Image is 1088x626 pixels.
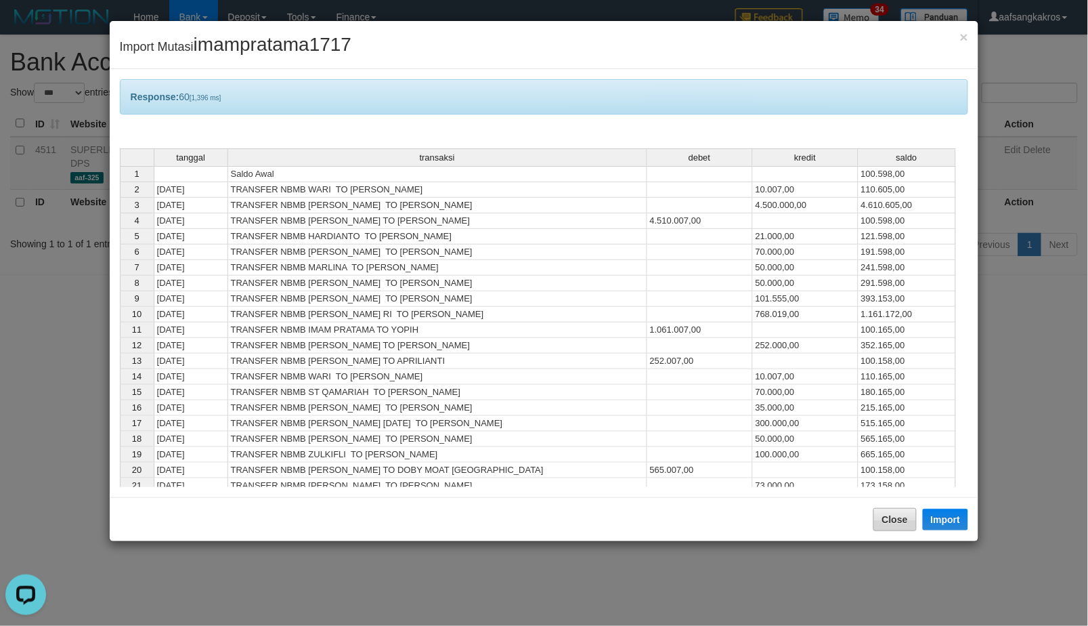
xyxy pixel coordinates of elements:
button: Close [873,508,917,531]
td: TRANSFER NBMB [PERSON_NAME] RI TO [PERSON_NAME] [228,307,647,322]
td: 300.000,00 [753,416,858,432]
td: TRANSFER NBMB [PERSON_NAME] [DATE] TO [PERSON_NAME] [228,416,647,432]
span: transaksi [420,153,455,163]
td: [DATE] [154,322,228,338]
td: TRANSFER NBMB [PERSON_NAME] TO [PERSON_NAME] [228,291,647,307]
td: 352.165,00 [858,338,956,354]
td: [DATE] [154,229,228,245]
td: [DATE] [154,213,228,229]
td: 35.000,00 [753,400,858,416]
span: 13 [132,356,142,366]
td: TRANSFER NBMB [PERSON_NAME] TO [PERSON_NAME] [228,198,647,213]
td: 191.598,00 [858,245,956,260]
td: [DATE] [154,338,228,354]
td: 70.000,00 [753,245,858,260]
th: Select whole grid [120,148,154,166]
td: [DATE] [154,463,228,478]
span: 15 [132,387,142,397]
td: 50.000,00 [753,432,858,447]
td: [DATE] [154,369,228,385]
td: 565.007,00 [647,463,753,478]
td: TRANSFER NBMB [PERSON_NAME] TO DOBY MOAT [GEOGRAPHIC_DATA] [228,463,647,478]
td: 100.598,00 [858,213,956,229]
td: TRANSFER NBMB ZULKIFLI TO [PERSON_NAME] [228,447,647,463]
td: [DATE] [154,182,228,198]
span: 11 [132,325,142,335]
td: 100.598,00 [858,166,956,182]
td: [DATE] [154,354,228,369]
span: 19 [132,449,142,459]
td: 4.500.000,00 [753,198,858,213]
span: 9 [135,293,139,304]
span: 2 [135,184,139,194]
td: TRANSFER NBMB [PERSON_NAME] TO APRILIANTI [228,354,647,369]
td: 100.158,00 [858,354,956,369]
td: 180.165,00 [858,385,956,400]
span: 1 [135,169,139,179]
td: 10.007,00 [753,369,858,385]
td: [DATE] [154,260,228,276]
span: 18 [132,434,142,444]
span: 16 [132,402,142,413]
td: 70.000,00 [753,385,858,400]
td: TRANSFER NBMB [PERSON_NAME] TO [PERSON_NAME] [228,213,647,229]
span: 17 [132,418,142,428]
td: 100.165,00 [858,322,956,338]
td: 1.061.007,00 [647,322,753,338]
td: Saldo Awal [228,166,647,182]
td: [DATE] [154,400,228,416]
td: 110.605,00 [858,182,956,198]
td: TRANSFER NBMB [PERSON_NAME] TO [PERSON_NAME] [228,276,647,291]
span: 6 [135,247,139,257]
td: [DATE] [154,447,228,463]
td: TRANSFER NBMB [PERSON_NAME] TO [PERSON_NAME] [228,338,647,354]
span: 8 [135,278,139,288]
td: [DATE] [154,291,228,307]
td: TRANSFER NBMB [PERSON_NAME] TO [PERSON_NAME] [228,432,647,447]
span: 14 [132,371,142,381]
button: Open LiveChat chat widget [5,5,46,46]
td: 10.007,00 [753,182,858,198]
td: 21.000,00 [753,229,858,245]
td: TRANSFER NBMB [PERSON_NAME] TO [PERSON_NAME] [228,400,647,416]
td: TRANSFER NBMB WARI TO [PERSON_NAME] [228,369,647,385]
span: Import Mutasi [120,40,351,54]
td: 252.007,00 [647,354,753,369]
td: 110.165,00 [858,369,956,385]
td: 50.000,00 [753,260,858,276]
td: TRANSFER NBMB WARI TO [PERSON_NAME] [228,182,647,198]
td: 100.158,00 [858,463,956,478]
span: 10 [132,309,142,319]
td: 100.000,00 [753,447,858,463]
td: 101.555,00 [753,291,858,307]
td: [DATE] [154,478,228,494]
span: tanggal [176,153,205,163]
td: TRANSFER NBMB MARLINA TO [PERSON_NAME] [228,260,647,276]
td: TRANSFER NBMB [PERSON_NAME] TO [PERSON_NAME] [228,245,647,260]
td: 121.598,00 [858,229,956,245]
span: 20 [132,465,142,475]
td: TRANSFER NBMB IMAM PRATAMA TO YOPIH [228,322,647,338]
span: debet [689,153,711,163]
span: kredit [794,153,816,163]
td: 252.000,00 [753,338,858,354]
td: 565.165,00 [858,432,956,447]
td: [DATE] [154,276,228,291]
div: 60 [120,79,969,114]
span: saldo [896,153,917,163]
td: 4.610.605,00 [858,198,956,213]
span: 4 [135,215,139,226]
td: TRANSFER NBMB ST QAMARIAH TO [PERSON_NAME] [228,385,647,400]
span: imampratama1717 [194,34,351,55]
span: × [960,29,968,45]
td: [DATE] [154,432,228,447]
td: TRANSFER NBMB [PERSON_NAME] TO [PERSON_NAME] [228,478,647,494]
button: Close [960,30,968,44]
td: 215.165,00 [858,400,956,416]
span: 7 [135,262,139,272]
td: 515.165,00 [858,416,956,432]
td: 1.161.172,00 [858,307,956,322]
td: 241.598,00 [858,260,956,276]
td: 50.000,00 [753,276,858,291]
span: 3 [135,200,139,210]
